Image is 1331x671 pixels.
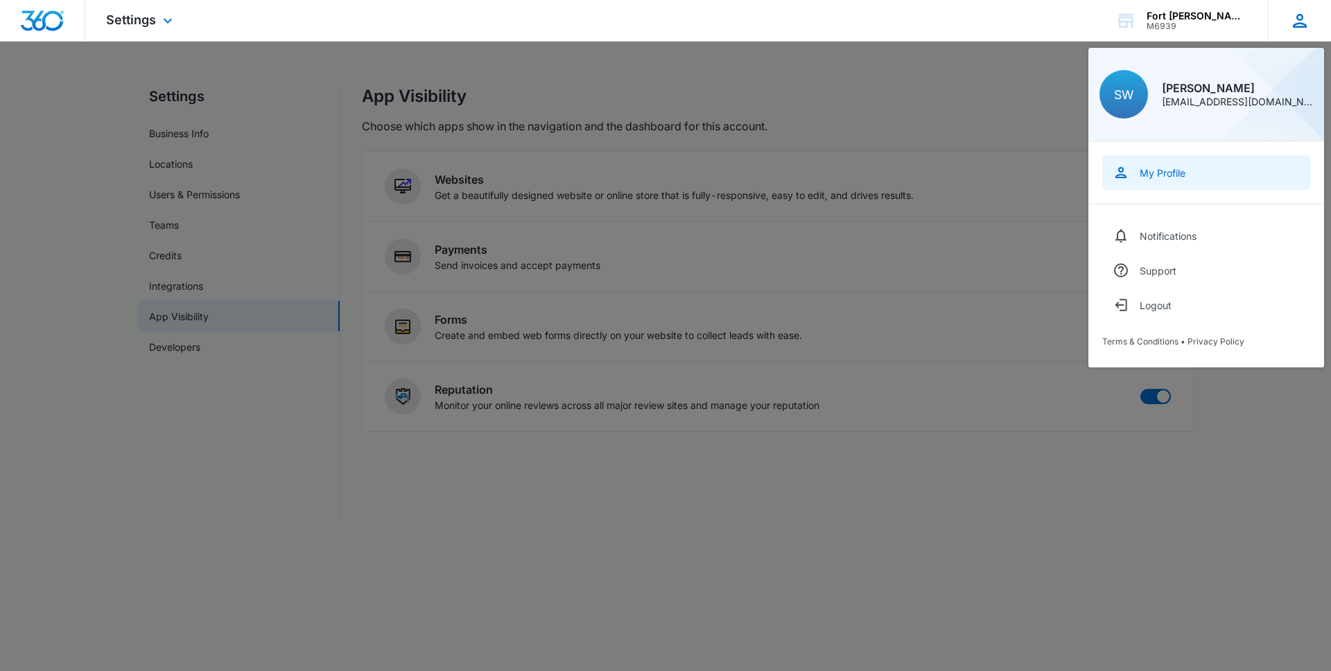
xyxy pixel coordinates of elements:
div: Notifications [1140,230,1197,242]
div: Logout [1140,299,1172,311]
a: My Profile [1102,155,1310,190]
button: Logout [1102,288,1310,322]
span: Settings [106,12,156,27]
div: account name [1147,10,1248,21]
a: Notifications [1102,218,1310,253]
a: Support [1102,253,1310,288]
div: [PERSON_NAME] [1162,82,1313,94]
div: Support [1140,265,1176,277]
a: Terms & Conditions [1102,336,1178,347]
a: Privacy Policy [1188,336,1244,347]
div: • [1102,336,1310,347]
span: SW [1114,87,1133,102]
div: account id [1147,21,1248,31]
div: [EMAIL_ADDRESS][DOMAIN_NAME] [1162,97,1313,107]
div: My Profile [1140,167,1185,179]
